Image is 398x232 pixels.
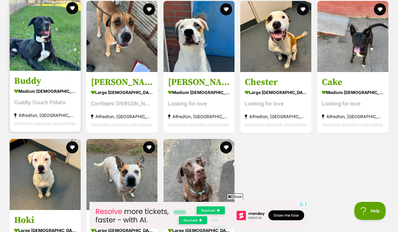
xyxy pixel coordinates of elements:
[245,122,306,127] span: Interstate adoption unavailable
[10,139,81,210] img: Hoki
[86,72,157,133] a: [PERSON_NAME] large [DEMOGRAPHIC_DATA] Dog Confident [PERSON_NAME] Alfredton, [GEOGRAPHIC_DATA] I...
[322,112,384,121] div: Alfredton, [GEOGRAPHIC_DATA]
[168,100,230,108] div: Looking for love
[143,141,155,153] button: favourite
[168,77,230,88] h3: [PERSON_NAME]
[374,3,386,15] button: favourite
[10,71,81,132] a: Buddy medium [DEMOGRAPHIC_DATA] Dog Cuddly Couch Potato Alfredton, [GEOGRAPHIC_DATA] Interstate a...
[220,141,232,153] button: favourite
[163,1,235,72] img: Kenny
[14,214,76,226] h3: Hoki
[66,2,78,14] button: favourite
[14,99,76,107] div: Cuddly Couch Potato
[143,3,155,15] button: favourite
[322,122,383,127] span: Interstate adoption unavailable
[91,88,153,97] div: large [DEMOGRAPHIC_DATA] Dog
[91,100,153,108] div: Confident [PERSON_NAME]
[14,121,75,126] span: Interstate adoption unavailable
[240,72,311,133] a: Chester large [DEMOGRAPHIC_DATA] Dog Looking for love Alfredton, [GEOGRAPHIC_DATA] Interstate ado...
[354,202,386,220] iframe: Help Scout Beacon - Open
[163,139,235,210] img: Kipper
[14,111,76,119] div: Alfredton, [GEOGRAPHIC_DATA]
[91,122,152,127] span: Interstate adoption unavailable
[322,100,384,108] div: Looking for love
[168,112,230,121] div: Alfredton, [GEOGRAPHIC_DATA]
[163,72,235,133] a: [PERSON_NAME] medium [DEMOGRAPHIC_DATA] Dog Looking for love Alfredton, [GEOGRAPHIC_DATA] Interst...
[66,141,78,153] button: favourite
[245,88,307,97] div: large [DEMOGRAPHIC_DATA] Dog
[89,202,309,229] iframe: Advertisement
[220,3,232,15] button: favourite
[317,72,388,133] a: Cake medium [DEMOGRAPHIC_DATA] Dog Looking for love Alfredton, [GEOGRAPHIC_DATA] Interstate adopt...
[91,77,153,88] h3: [PERSON_NAME]
[317,1,388,72] img: Cake
[86,1,157,72] img: Butterbean
[227,193,243,199] span: Close
[245,77,307,88] h3: Chester
[322,77,384,88] h3: Cake
[240,1,311,72] img: Chester
[322,88,384,97] div: medium [DEMOGRAPHIC_DATA] Dog
[168,122,229,127] span: Interstate adoption unavailable
[168,88,230,97] div: medium [DEMOGRAPHIC_DATA] Dog
[14,75,76,87] h3: Buddy
[297,3,309,15] button: favourite
[245,112,307,121] div: Alfredton, [GEOGRAPHIC_DATA]
[14,87,76,96] div: medium [DEMOGRAPHIC_DATA] Dog
[86,139,157,210] img: Nugget
[91,112,153,121] div: Alfredton, [GEOGRAPHIC_DATA]
[245,100,307,108] div: Looking for love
